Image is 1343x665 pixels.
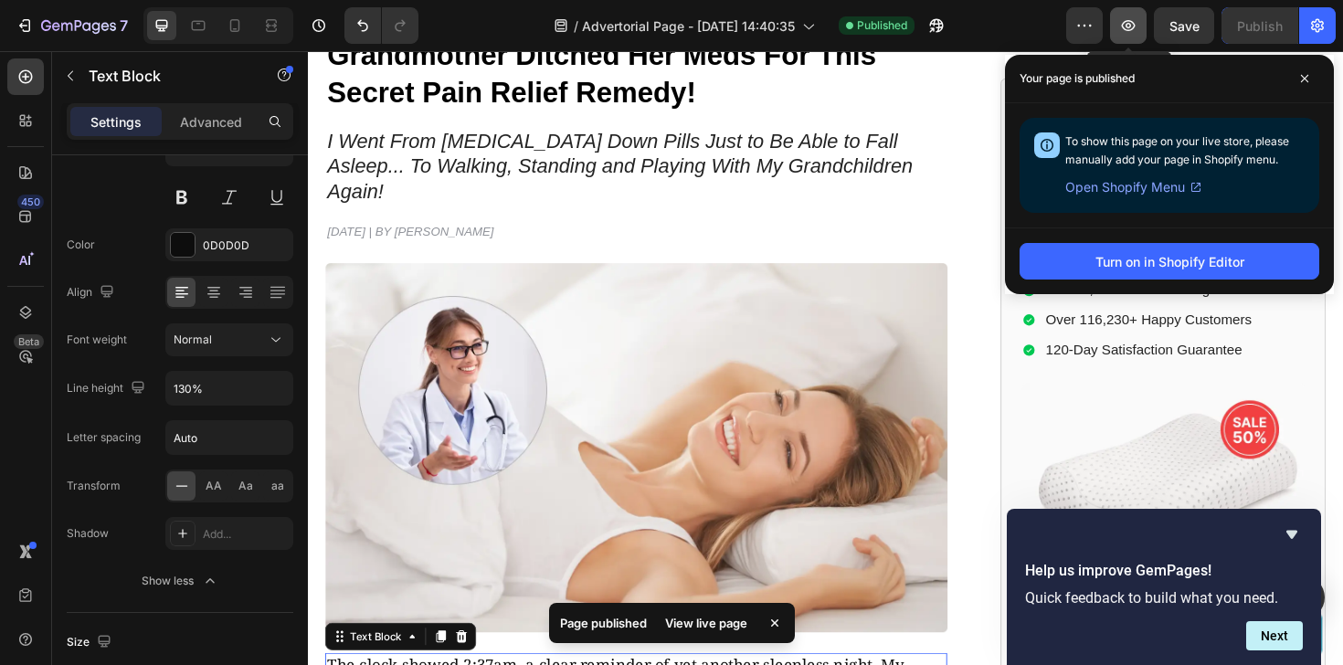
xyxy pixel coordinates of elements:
button: Publish [1221,7,1298,44]
p: | [866,121,870,141]
div: Show less [142,572,219,590]
p: Page published [560,614,647,632]
span: Open Shopify Menu [1065,176,1185,198]
iframe: Design area [308,51,1343,665]
span: Advertorial Page - [DATE] 14:40:35 [582,16,795,36]
input: Auto [166,421,292,454]
div: Shadow [67,525,109,542]
span: aa [271,478,284,494]
p: Your page is published [1020,69,1135,88]
button: Normal [165,323,293,356]
button: 7 [7,7,136,44]
div: 0D0D0D [203,237,289,254]
div: Add... [203,526,289,543]
h2: Help us improve GemPages! [1025,560,1303,582]
img: gempages_432750572815254551-bb5678ba-e2db-400f-adbe-f528ad76758d.webp [18,225,677,616]
div: 450 [17,195,44,209]
div: Publish [1237,16,1283,36]
div: Help us improve GemPages! [1025,523,1303,650]
button: Show less [67,565,293,597]
i: I Went From [MEDICAL_DATA] Down Pills Just to Be Able to Fall Asleep... To Walking, Standing and ... [20,83,640,162]
div: Letter spacing [67,429,141,446]
div: Turn on in Shopify Editor [1095,252,1244,271]
p: Highly Recommended by Experts [781,213,1007,232]
p: Text Block [89,65,244,87]
p: 1,752 Reviews [876,121,972,141]
span: Published [857,17,907,34]
div: View live page [654,610,758,636]
span: Aa [238,478,253,494]
div: Transform [67,478,121,494]
span: [DATE] | BY [PERSON_NAME] [20,184,196,198]
p: Over 116,230+ Happy Customers [781,276,1007,295]
div: Color [67,237,95,253]
p: 120-Day Satisfaction Guarantee [781,308,1007,327]
img: gempages_432750572815254551-2cd0dd65-f27b-41c6-94d0-a12992190d61.webp [756,352,1055,596]
p: Proven, Safe & Natural Ingredients [781,244,1007,263]
button: Turn on in Shopify Editor [1020,243,1319,280]
div: Text Block [41,612,103,628]
h2: GemPilo Pillow [756,157,1055,188]
div: Beta [14,334,44,349]
p: 4.9 [840,121,860,141]
span: / [574,16,578,36]
span: Normal [174,332,212,346]
div: Font weight [67,332,127,348]
span: AA [206,478,222,494]
button: Save [1154,7,1214,44]
button: Next question [1246,621,1303,650]
div: Undo/Redo [344,7,418,44]
p: Advanced [180,112,242,132]
div: Size [67,630,115,655]
p: Quick feedback to build what you need. [1025,589,1303,607]
p: 7 [120,15,128,37]
div: Line height [67,376,149,401]
p: Settings [90,112,142,132]
span: To show this page on your live store, please manually add your page in Shopify menu. [1065,134,1289,166]
h2: Recommended [756,52,1055,83]
div: Align [67,280,118,305]
input: Auto [166,372,292,405]
button: Hide survey [1281,523,1303,545]
span: Save [1169,18,1200,34]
